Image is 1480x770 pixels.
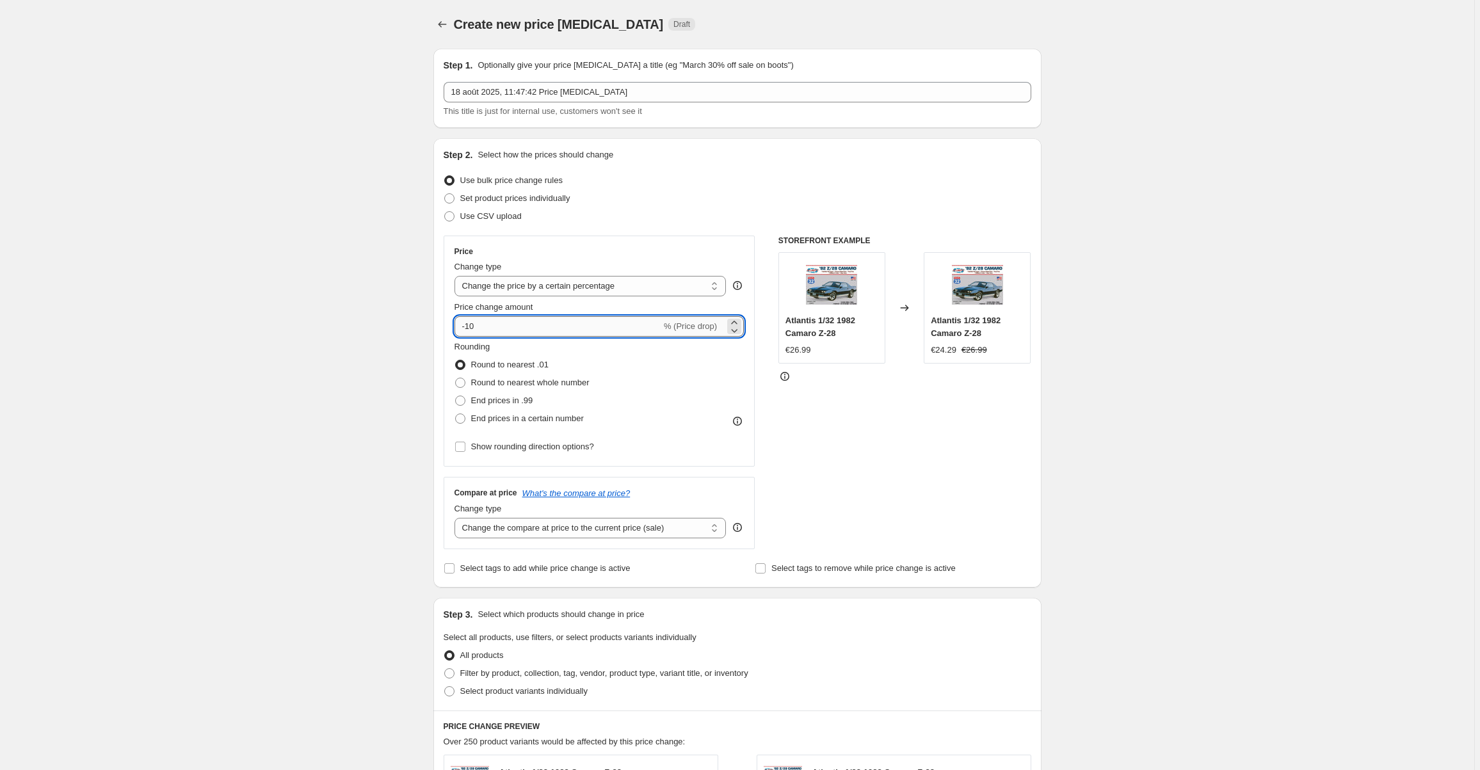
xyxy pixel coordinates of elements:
[478,608,644,621] p: Select which products should change in price
[460,686,588,696] span: Select product variants individually
[931,344,956,357] div: €24.29
[460,668,748,678] span: Filter by product, collection, tag, vendor, product type, variant title, or inventory
[454,488,517,498] h3: Compare at price
[460,175,563,185] span: Use bulk price change rules
[444,737,686,746] span: Over 250 product variants would be affected by this price change:
[454,17,664,31] span: Create new price [MEDICAL_DATA]
[444,632,696,642] span: Select all products, use filters, or select products variants individually
[454,262,502,271] span: Change type
[444,82,1031,102] input: 30% off holiday sale
[444,148,473,161] h2: Step 2.
[454,316,661,337] input: -15
[460,563,631,573] span: Select tags to add while price change is active
[785,344,811,357] div: €26.99
[460,650,504,660] span: All products
[478,148,613,161] p: Select how the prices should change
[664,321,717,331] span: % (Price drop)
[806,259,857,310] img: atlantis-132-1982-camaro-z-28-984849_80x.jpg
[460,211,522,221] span: Use CSV upload
[478,59,793,72] p: Optionally give your price [MEDICAL_DATA] a title (eg "March 30% off sale on boots")
[444,106,642,116] span: This title is just for internal use, customers won't see it
[471,360,549,369] span: Round to nearest .01
[454,302,533,312] span: Price change amount
[471,396,533,405] span: End prices in .99
[444,608,473,621] h2: Step 3.
[471,442,594,451] span: Show rounding direction options?
[454,246,473,257] h3: Price
[460,193,570,203] span: Set product prices individually
[444,721,1031,732] h6: PRICE CHANGE PREVIEW
[471,378,590,387] span: Round to nearest whole number
[778,236,1031,246] h6: STOREFRONT EXAMPLE
[785,316,855,338] span: Atlantis 1/32 1982 Camaro Z-28
[522,488,631,498] button: What's the compare at price?
[931,316,1001,338] span: Atlantis 1/32 1982 Camaro Z-28
[731,521,744,534] div: help
[673,19,690,29] span: Draft
[961,344,987,357] strike: €26.99
[433,15,451,33] button: Price change jobs
[952,259,1003,310] img: atlantis-132-1982-camaro-z-28-984849_80x.jpg
[454,342,490,351] span: Rounding
[454,504,502,513] span: Change type
[471,413,584,423] span: End prices in a certain number
[771,563,956,573] span: Select tags to remove while price change is active
[444,59,473,72] h2: Step 1.
[731,279,744,292] div: help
